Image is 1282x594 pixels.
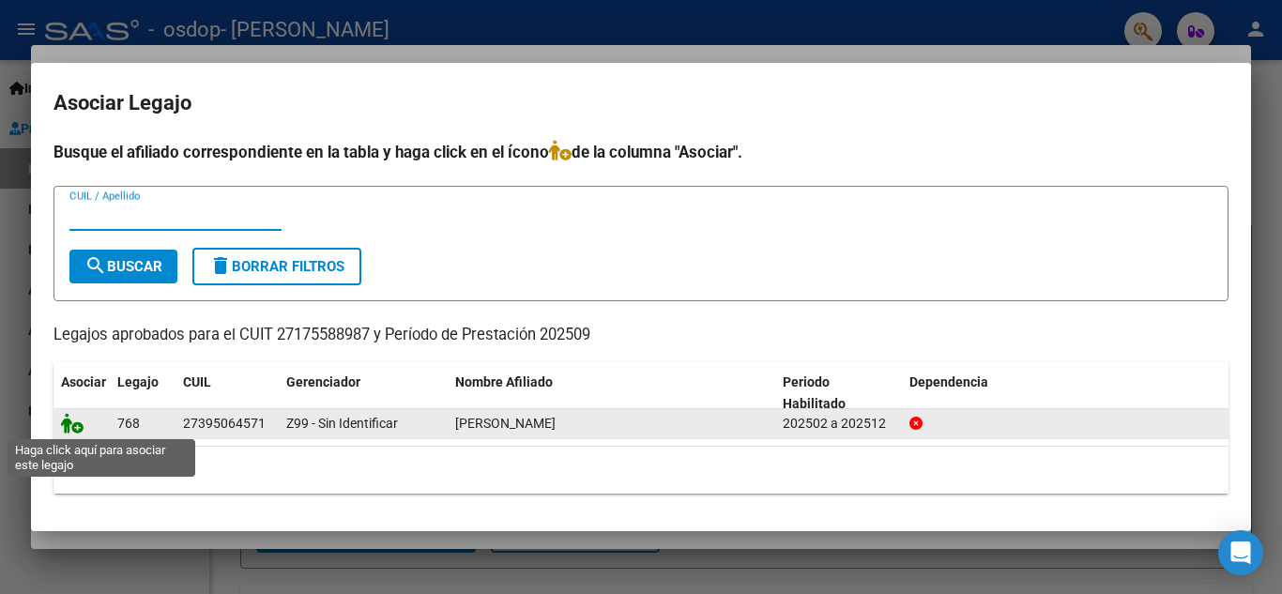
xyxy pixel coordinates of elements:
[902,362,1229,424] datatable-header-cell: Dependencia
[775,362,902,424] datatable-header-cell: Periodo Habilitado
[279,362,448,424] datatable-header-cell: Gerenciador
[53,85,1229,121] h2: Asociar Legajo
[110,362,176,424] datatable-header-cell: Legajo
[783,374,846,411] span: Periodo Habilitado
[117,416,140,431] span: 768
[53,362,110,424] datatable-header-cell: Asociar
[909,374,988,389] span: Dependencia
[53,140,1229,164] h4: Busque el afiliado correspondiente en la tabla y haga click en el ícono de la columna "Asociar".
[286,374,360,389] span: Gerenciador
[183,374,211,389] span: CUIL
[53,447,1229,494] div: 1 registros
[183,413,266,434] div: 27395064571
[783,413,894,434] div: 202502 a 202512
[192,248,361,285] button: Borrar Filtros
[117,374,159,389] span: Legajo
[209,254,232,277] mat-icon: delete
[84,254,107,277] mat-icon: search
[455,416,556,431] span: MALIANDI MARTINA
[286,416,398,431] span: Z99 - Sin Identificar
[53,324,1229,347] p: Legajos aprobados para el CUIT 27175588987 y Período de Prestación 202509
[61,374,106,389] span: Asociar
[455,374,553,389] span: Nombre Afiliado
[1218,530,1263,575] div: Open Intercom Messenger
[69,250,177,283] button: Buscar
[448,362,775,424] datatable-header-cell: Nombre Afiliado
[176,362,279,424] datatable-header-cell: CUIL
[209,258,344,275] span: Borrar Filtros
[84,258,162,275] span: Buscar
